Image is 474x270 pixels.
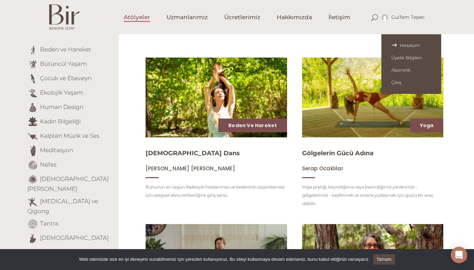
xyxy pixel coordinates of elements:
[302,149,374,157] a: Gölgelerin Gücü Adına
[40,220,58,227] a: Tantra
[381,39,441,51] a: Hesabım
[302,183,444,208] p: Yoga pratiği, kaçındığımız veya bastırdığımız yönlerimizi - gölgelerimizi - keşfetmek ve onlarla ...
[40,89,83,96] a: Ekolojik Yaşam
[40,103,83,110] a: Human Design
[40,60,87,67] a: Bütüncül Yaşam
[277,13,312,21] span: Hakkımızda
[420,122,434,129] a: Yoga
[391,42,431,48] span: Hesabım
[40,234,109,241] a: [DEMOGRAPHIC_DATA]
[391,79,431,85] span: Çıkış
[224,13,260,21] span: Ücretlerimiz
[391,14,425,20] span: Gulfem Tepec
[40,75,92,82] a: Çocuk ve Ebeveyn
[381,64,441,76] a: Abonelik
[79,256,369,263] span: Web sitemizde size en iyi deneyimi sunabilmemiz için çerezleri kullanıyoruz. Bu siteyi kullanmaya...
[40,132,99,139] a: Kalpten Müzik ve Ses
[40,118,81,125] a: Kadın Bilgeliği
[27,198,98,214] a: [MEDICAL_DATA] ve Qigong
[40,147,73,154] a: Meditasyon
[27,175,109,192] a: [DEMOGRAPHIC_DATA][PERSON_NAME]
[302,165,343,172] a: Serap Ocaklılar
[381,51,441,64] a: Üyelik Bilgileri
[373,254,395,265] a: Tamam
[328,13,350,21] span: İletişim
[146,183,287,199] p: Ruhunun en özgün ifadesiyle hizalanması ve bedeninin özgürleşmesi için sezgisel dans rehberliğine...
[40,46,91,53] a: Beden ve Hareket
[40,161,56,168] a: Nefes
[391,67,431,73] span: Abonelik
[391,55,431,60] span: Üyelik Bilgileri
[166,13,208,21] span: Uzmanlarımız
[302,165,343,172] span: Serap Ocaklılar
[381,76,441,88] a: Çıkış
[146,165,235,172] span: [PERSON_NAME] [PERSON_NAME]
[146,165,235,172] a: [PERSON_NAME] [PERSON_NAME]
[228,122,277,129] a: Beden ve Hareket
[146,149,240,157] a: [DEMOGRAPHIC_DATA] Dans
[451,247,467,263] div: Open Intercom Messenger
[124,13,150,21] span: Atölyeler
